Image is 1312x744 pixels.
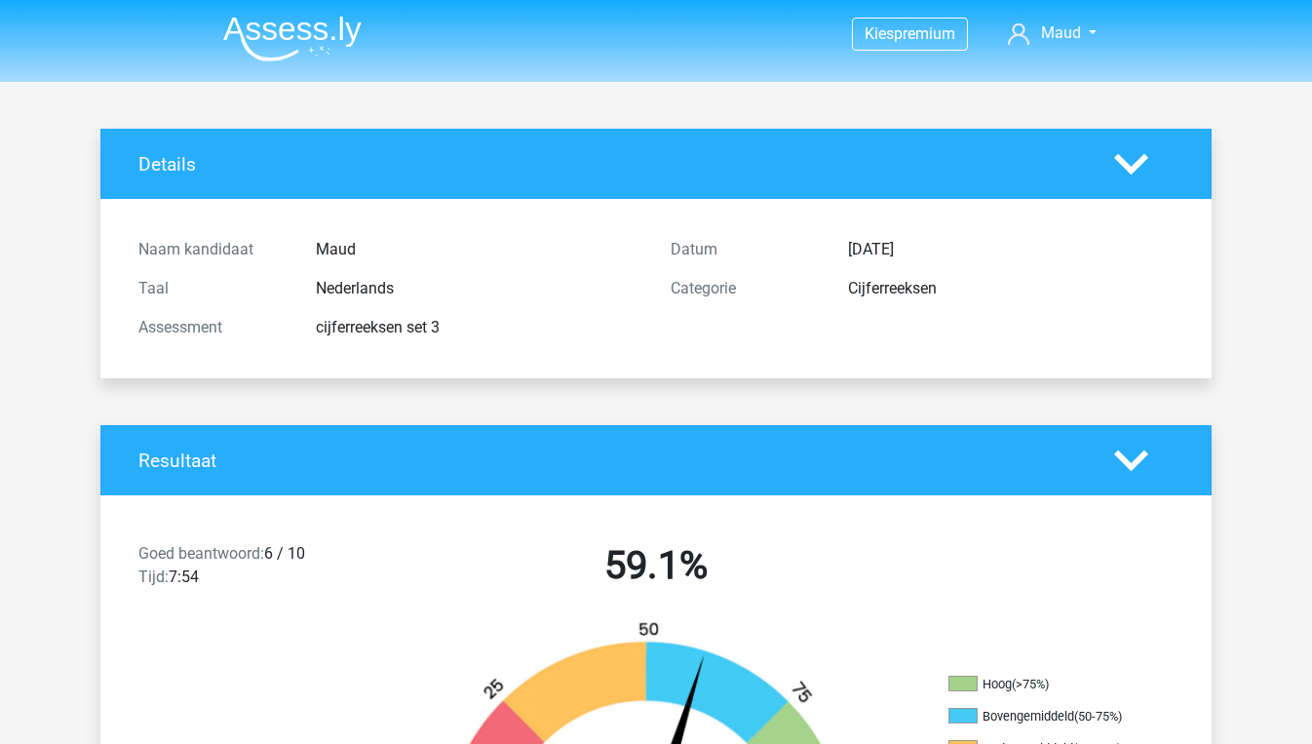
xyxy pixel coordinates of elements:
[124,542,390,597] div: 6 / 10 7:54
[948,708,1143,725] li: Bovengemiddeld
[1000,21,1104,45] a: Maud
[138,544,264,563] span: Goed beantwoord:
[301,238,656,261] div: Maud
[138,568,169,586] span: Tijd:
[124,277,301,300] div: Taal
[1041,23,1081,42] span: Maud
[656,238,833,261] div: Datum
[833,238,1188,261] div: [DATE]
[948,676,1143,693] li: Hoog
[865,24,894,43] span: Kies
[833,277,1188,300] div: Cijferreeksen
[223,16,362,61] img: Assessly
[301,316,656,339] div: cijferreeksen set 3
[405,542,907,589] h2: 59.1%
[301,277,656,300] div: Nederlands
[1074,709,1122,724] div: (50-75%)
[124,316,301,339] div: Assessment
[1012,677,1049,691] div: (>75%)
[138,450,1085,472] h4: Resultaat
[853,20,967,47] a: Kiespremium
[894,24,955,43] span: premium
[656,277,833,300] div: Categorie
[138,153,1085,176] h4: Details
[124,238,301,261] div: Naam kandidaat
